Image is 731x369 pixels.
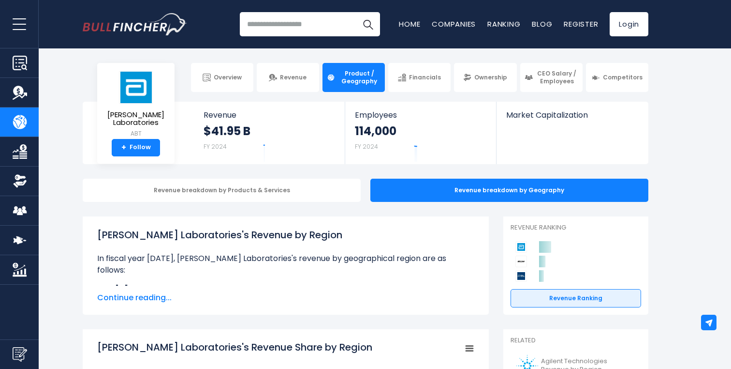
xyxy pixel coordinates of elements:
p: Revenue Ranking [511,224,641,232]
a: Home [399,19,420,29]
a: Market Capitalization [497,102,647,136]
img: Abbott Laboratories competitors logo [515,241,527,253]
img: Ownership [13,174,27,188]
span: Financials [409,74,441,81]
div: Revenue breakdown by Products & Services [83,179,361,202]
small: ABT [105,129,167,138]
span: Revenue [280,74,307,81]
span: Competitors [603,74,643,81]
img: Boston Scientific Corporation competitors logo [515,270,527,282]
small: FY 2024 [355,142,378,151]
span: Product / Geography [338,70,380,85]
a: Companies [432,19,476,29]
a: Revenue Ranking [511,289,641,307]
img: Bullfincher logo [83,13,187,35]
a: CEO Salary / Employees [520,63,583,92]
b: C [H]: [107,284,130,295]
a: +Follow [112,139,160,156]
a: Ownership [454,63,516,92]
a: Go to homepage [83,13,187,35]
div: Revenue breakdown by Geography [370,179,648,202]
span: Ownership [474,74,507,81]
span: Continue reading... [97,292,474,304]
img: Stryker Corporation competitors logo [515,256,527,267]
strong: + [121,143,126,152]
strong: 114,000 [355,123,396,138]
a: Product / Geography [322,63,385,92]
span: Employees [355,110,486,120]
a: [PERSON_NAME] Laboratories ABT [104,71,167,139]
a: Register [564,19,598,29]
span: CEO Salary / Employees [536,70,578,85]
tspan: [PERSON_NAME] Laboratories's Revenue Share by Region [97,340,372,354]
a: Competitors [586,63,648,92]
span: [PERSON_NAME] Laboratories [105,111,167,127]
a: Blog [532,19,552,29]
span: Overview [214,74,242,81]
small: FY 2024 [204,142,227,151]
a: Employees 114,000 FY 2024 [345,102,496,164]
strong: $41.95 B [204,123,250,138]
a: Revenue $41.95 B FY 2024 [194,102,345,164]
h1: [PERSON_NAME] Laboratories's Revenue by Region [97,228,474,242]
p: Related [511,337,641,345]
span: Market Capitalization [506,110,638,120]
a: Financials [388,63,451,92]
li: $1.75 B [97,284,474,295]
span: Revenue [204,110,336,120]
a: Overview [191,63,253,92]
a: Login [610,12,648,36]
a: Ranking [487,19,520,29]
p: In fiscal year [DATE], [PERSON_NAME] Laboratories's revenue by geographical region are as follows: [97,253,474,276]
a: Revenue [257,63,319,92]
button: Search [356,12,380,36]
